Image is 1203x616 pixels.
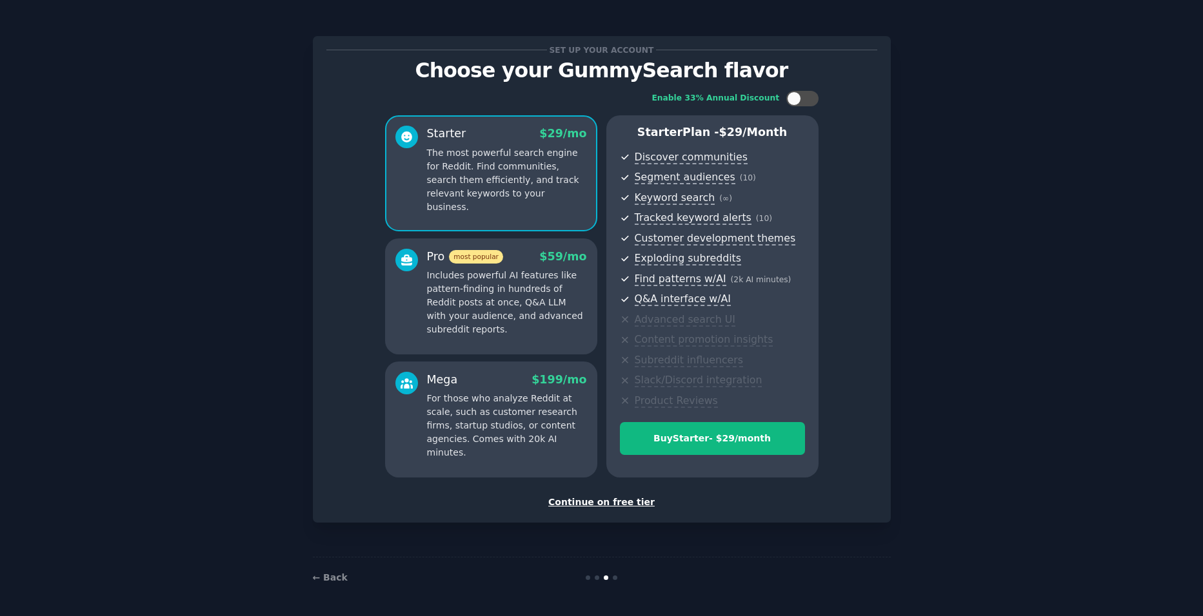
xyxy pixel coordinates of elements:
span: $ 29 /mo [539,127,586,140]
span: Segment audiences [635,171,735,184]
span: ( ∞ ) [719,194,732,203]
a: ← Back [313,572,348,582]
span: ( 2k AI minutes ) [731,275,791,284]
span: Product Reviews [635,394,718,408]
p: For those who analyze Reddit at scale, such as customer research firms, startup studios, or conte... [427,392,587,459]
div: Starter [427,126,466,142]
span: Discover communities [635,151,748,164]
p: Choose your GummySearch flavor [326,59,877,82]
p: The most powerful search engine for Reddit. Find communities, search them efficiently, and track ... [427,146,587,214]
p: Includes powerful AI features like pattern-finding in hundreds of Reddit posts at once, Q&A LLM w... [427,269,587,336]
span: $ 59 /mo [539,250,586,263]
div: Enable 33% Annual Discount [652,93,780,104]
span: Q&A interface w/AI [635,293,731,306]
span: most popular [449,250,503,264]
span: Exploding subreddits [635,252,741,265]
div: Pro [427,249,503,265]
div: Buy Starter - $ 29 /month [621,432,804,445]
div: Mega [427,372,458,388]
span: $ 199 /mo [532,373,586,386]
span: Customer development themes [635,232,796,245]
div: Continue on free tier [326,496,877,509]
span: Set up your account [547,43,656,57]
span: Find patterns w/AI [635,273,726,286]
span: ( 10 ) [756,214,772,223]
span: ( 10 ) [740,173,756,182]
span: Advanced search UI [635,313,735,327]
span: Subreddit influencers [635,354,743,367]
span: Content promotion insights [635,333,773,347]
span: Keyword search [635,191,715,205]
button: BuyStarter- $29/month [620,422,805,455]
span: $ 29 /month [719,126,788,139]
p: Starter Plan - [620,124,805,140]
span: Slack/Discord integration [635,374,762,387]
span: Tracked keyword alerts [635,211,751,225]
